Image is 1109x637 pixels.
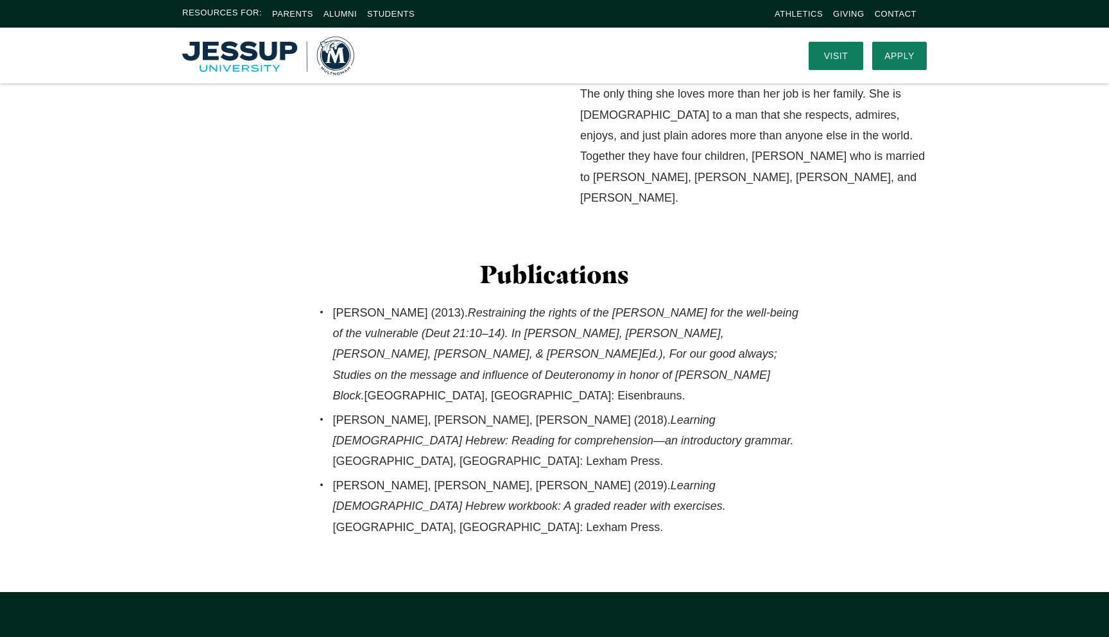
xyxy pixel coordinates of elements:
[333,410,799,472] li: [PERSON_NAME], [PERSON_NAME], [PERSON_NAME] (2018). [GEOGRAPHIC_DATA], [GEOGRAPHIC_DATA]: Lexham ...
[311,260,799,290] h3: Publications
[872,42,927,70] a: Apply
[833,9,864,19] a: Giving
[323,9,357,19] a: Alumni
[272,9,313,19] a: Parents
[367,9,415,19] a: Students
[333,475,799,537] li: [PERSON_NAME], [PERSON_NAME], [PERSON_NAME] (2019). [GEOGRAPHIC_DATA], [GEOGRAPHIC_DATA]: Lexham ...
[875,9,916,19] a: Contact
[333,414,794,447] em: Learning [DEMOGRAPHIC_DATA] Hebrew: Reading for comprehension—an introductory grammar.
[775,9,823,19] a: Athletics
[333,306,798,403] em: Restraining the rights of the [PERSON_NAME] for the well-being of the vulnerable (Deut 21:10–14)....
[182,6,262,21] span: Resources For:
[580,83,927,208] p: The only thing she loves more than her job is her family. She is [DEMOGRAPHIC_DATA] to a man that...
[182,37,354,75] img: Multnomah University Logo
[182,37,354,75] a: Home
[809,42,863,70] a: Visit
[333,302,799,406] li: [PERSON_NAME] (2013). [GEOGRAPHIC_DATA], [GEOGRAPHIC_DATA]: Eisenbrauns.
